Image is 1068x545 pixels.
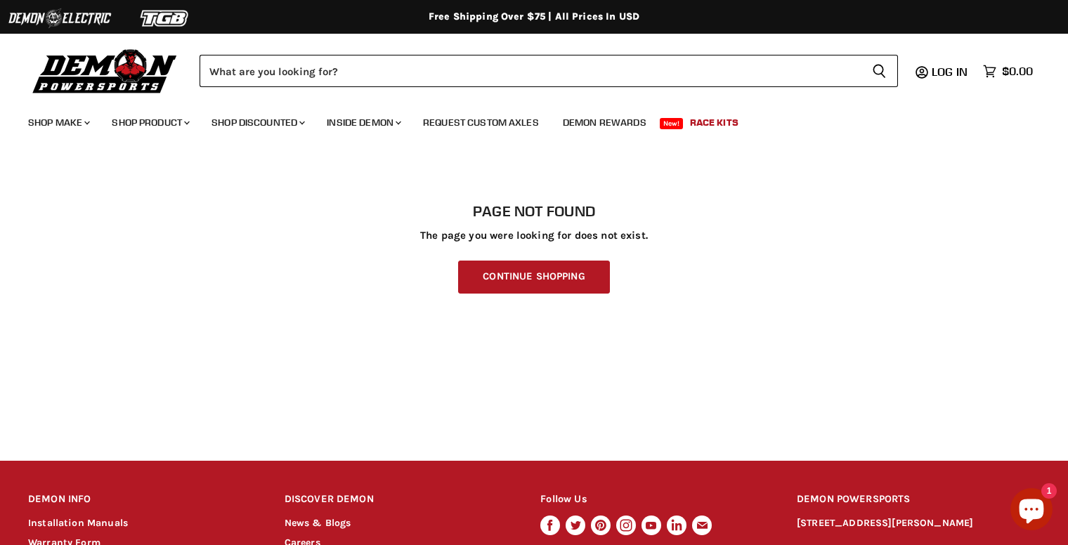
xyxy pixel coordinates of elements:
[316,108,410,137] a: Inside Demon
[7,5,112,32] img: Demon Electric Logo 2
[797,516,1040,532] p: [STREET_ADDRESS][PERSON_NAME]
[28,46,182,96] img: Demon Powersports
[1006,488,1057,534] inbox-online-store-chat: Shopify online store chat
[861,55,898,87] button: Search
[18,103,1029,137] ul: Main menu
[28,203,1040,220] h1: Page not found
[660,118,684,129] span: New!
[925,65,976,78] a: Log in
[285,483,514,516] h2: DISCOVER DEMON
[28,483,258,516] h2: DEMON INFO
[976,61,1040,81] a: $0.00
[101,108,198,137] a: Shop Product
[285,517,351,529] a: News & Blogs
[28,230,1040,242] p: The page you were looking for does not exist.
[797,483,1040,516] h2: DEMON POWERSPORTS
[18,108,98,137] a: Shop Make
[201,108,313,137] a: Shop Discounted
[932,65,968,79] span: Log in
[552,108,657,137] a: Demon Rewards
[540,483,770,516] h2: Follow Us
[458,261,609,294] a: Continue Shopping
[28,517,128,529] a: Installation Manuals
[1002,65,1033,78] span: $0.00
[200,55,861,87] input: Search
[679,108,749,137] a: Race Kits
[112,5,218,32] img: TGB Logo 2
[200,55,898,87] form: Product
[412,108,549,137] a: Request Custom Axles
